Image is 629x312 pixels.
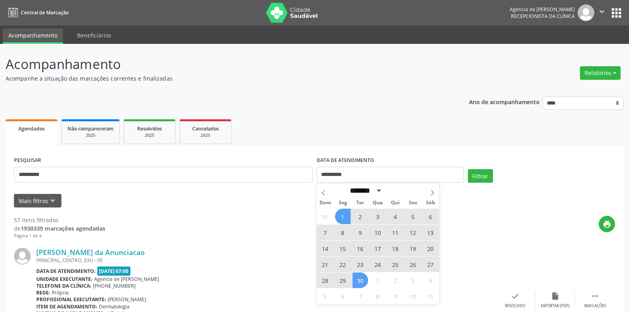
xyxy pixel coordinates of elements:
span: Setembro 21, 2025 [317,257,333,272]
strong: 1930339 marcações agendadas [21,225,105,232]
span: [DATE] 07:00 [97,267,131,276]
span: Setembro 24, 2025 [370,257,386,272]
p: Ano de acompanhamento [469,97,540,107]
i: print [603,220,611,229]
i: check [511,292,520,300]
div: PRINCIPAL, CENTRO, EXU - PE [36,257,495,264]
span: Setembro 15, 2025 [335,241,351,256]
span: [PHONE_NUMBER] [93,282,136,289]
span: Setembro 27, 2025 [423,257,438,272]
span: Sex [404,200,422,205]
span: Cancelados [192,125,219,132]
span: Outubro 8, 2025 [370,288,386,304]
span: Setembro 19, 2025 [405,241,421,256]
span: Setembro 13, 2025 [423,225,438,240]
label: DATA DE ATENDIMENTO [317,154,374,167]
div: de [14,224,105,233]
b: Unidade executante: [36,276,93,282]
span: Outubro 11, 2025 [423,288,438,304]
span: Outubro 4, 2025 [423,273,438,288]
button: Mais filtroskeyboard_arrow_down [14,194,61,208]
span: Setembro 1, 2025 [335,209,351,224]
span: Setembro 16, 2025 [353,241,368,256]
span: Setembro 30, 2025 [353,273,368,288]
b: Data de atendimento: [36,268,96,274]
span: Setembro 28, 2025 [317,273,333,288]
button: Filtrar [468,169,493,183]
a: Acompanhamento [3,28,63,44]
span: Resolvidos [137,125,162,132]
span: Outubro 7, 2025 [353,288,368,304]
div: Agencia de [PERSON_NAME] [510,6,575,13]
select: Month [347,186,383,195]
span: Setembro 10, 2025 [370,225,386,240]
span: Setembro 29, 2025 [335,273,351,288]
span: Setembro 11, 2025 [388,225,403,240]
span: Setembro 14, 2025 [317,241,333,256]
span: Setembro 2, 2025 [353,209,368,224]
span: Setembro 25, 2025 [388,257,403,272]
img: img [14,248,31,265]
button: print [599,216,615,232]
span: Setembro 8, 2025 [335,225,351,240]
span: Outubro 9, 2025 [388,288,403,304]
i:  [597,7,606,16]
span: Setembro 12, 2025 [405,225,421,240]
span: Setembro 4, 2025 [388,209,403,224]
label: PESQUISAR [14,154,41,167]
i: insert_drive_file [551,292,560,300]
span: Setembro 22, 2025 [335,257,351,272]
button: apps [609,6,623,20]
span: Central de Marcação [21,9,69,16]
div: 2025 [67,132,114,138]
i: keyboard_arrow_down [48,196,57,205]
span: Sáb [422,200,439,205]
span: Outubro 10, 2025 [405,288,421,304]
span: [PERSON_NAME] [108,296,146,303]
b: Rede: [36,289,50,296]
span: Qui [386,200,404,205]
span: Agosto 31, 2025 [317,209,333,224]
input: Year [382,186,408,195]
div: Resolvido [505,303,525,309]
div: 2025 [185,132,225,138]
b: Item de agendamento: [36,303,97,310]
span: Setembro 18, 2025 [388,241,403,256]
span: Setembro 17, 2025 [370,241,386,256]
a: [PERSON_NAME] da Anunciacao [36,248,145,257]
span: Setembro 5, 2025 [405,209,421,224]
span: Própria [52,289,69,296]
span: Ter [351,200,369,205]
button: Relatórios [580,66,621,80]
span: Outubro 1, 2025 [370,273,386,288]
p: Acompanhamento [6,54,438,74]
span: Outubro 6, 2025 [335,288,351,304]
span: Seg [334,200,351,205]
div: 57 itens filtrados [14,216,105,224]
span: Outubro 3, 2025 [405,273,421,288]
span: Recepcionista da clínica [511,13,575,20]
div: 2025 [130,132,170,138]
span: Setembro 20, 2025 [423,241,438,256]
div: Página 1 de 4 [14,233,105,239]
span: Setembro 23, 2025 [353,257,368,272]
span: Dom [317,200,334,205]
span: Qua [369,200,386,205]
a: Central de Marcação [6,6,69,19]
span: Setembro 7, 2025 [317,225,333,240]
span: Setembro 6, 2025 [423,209,438,224]
button:  [594,4,609,21]
span: Agencia de [PERSON_NAME] [94,276,159,282]
img: img [578,4,594,21]
span: Não compareceram [67,125,114,132]
span: Outubro 2, 2025 [388,273,403,288]
i:  [591,292,599,300]
b: Telefone da clínica: [36,282,91,289]
a: Beneficiários [71,28,117,42]
b: Profissional executante: [36,296,106,303]
span: Dermatologia [99,303,130,310]
span: Setembro 26, 2025 [405,257,421,272]
span: Setembro 9, 2025 [353,225,368,240]
span: Outubro 5, 2025 [317,288,333,304]
p: Acompanhe a situação das marcações correntes e finalizadas [6,74,438,83]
